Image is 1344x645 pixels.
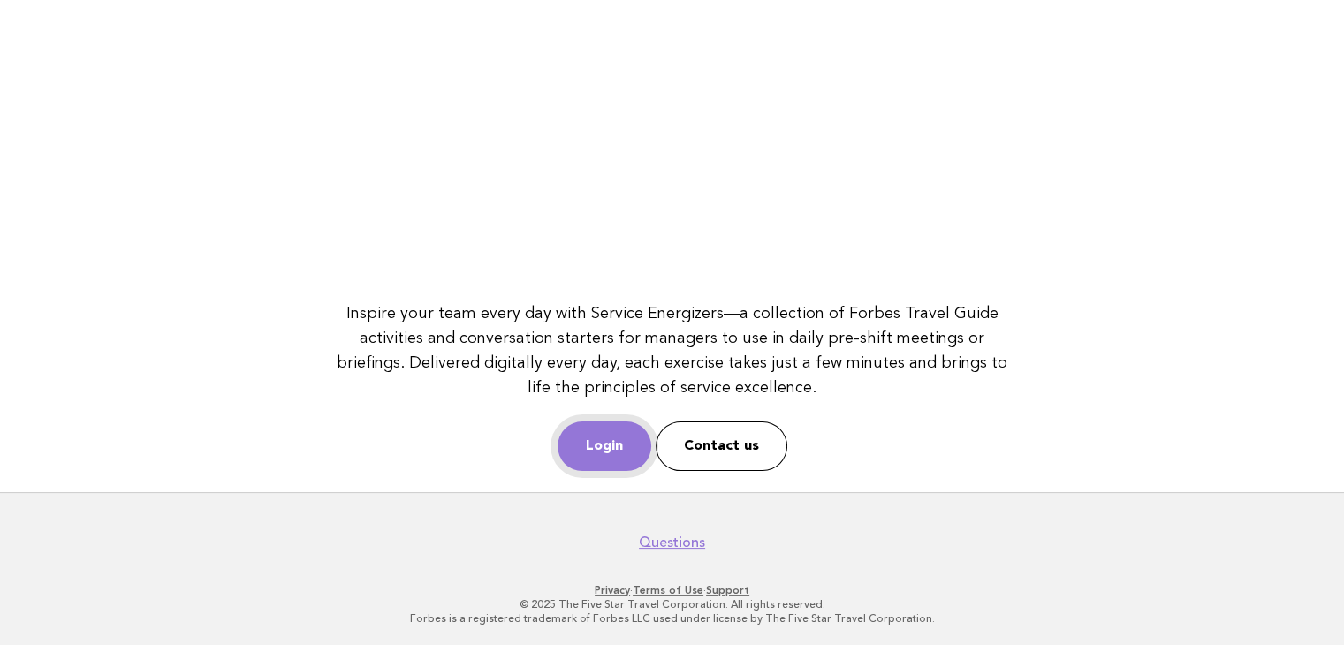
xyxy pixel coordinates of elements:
a: Privacy [595,584,630,596]
a: Contact us [656,421,787,471]
a: Support [706,584,749,596]
p: Inspire your team every day with Service Energizers—a collection of Forbes Travel Guide activitie... [336,301,1009,400]
a: Terms of Use [633,584,703,596]
p: Forbes is a registered trademark of Forbes LLC used under license by The Five Star Travel Corpora... [132,611,1213,626]
a: Login [558,421,651,471]
a: Questions [639,534,705,551]
p: © 2025 The Five Star Travel Corporation. All rights reserved. [132,597,1213,611]
p: · · [132,583,1213,597]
